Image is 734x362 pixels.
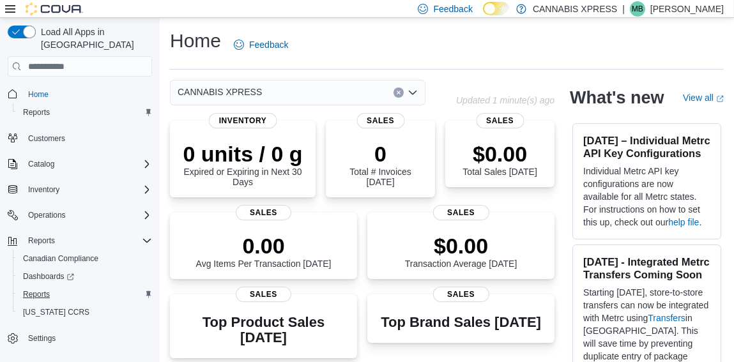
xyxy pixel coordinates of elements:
span: Reports [28,236,55,246]
span: Settings [28,333,56,343]
button: Operations [3,206,157,224]
a: Reports [18,287,55,302]
span: Reports [18,105,152,120]
input: Dark Mode [483,2,510,15]
button: Settings [3,329,157,347]
div: Total # Invoices [DATE] [336,141,425,187]
a: Canadian Compliance [18,251,103,266]
a: Reports [18,105,55,120]
span: Canadian Compliance [23,253,98,264]
span: Operations [28,210,66,220]
a: Dashboards [18,269,79,284]
p: Updated 1 minute(s) ago [456,95,554,105]
a: [US_STATE] CCRS [18,305,95,320]
span: [US_STATE] CCRS [23,307,89,317]
span: Reports [23,107,50,117]
img: Cova [26,3,83,15]
a: Customers [23,131,70,146]
div: Total Sales [DATE] [463,141,537,177]
p: $0.00 [405,233,517,259]
a: Feedback [229,32,293,57]
p: Individual Metrc API key configurations are now available for all Metrc states. For instructions ... [583,165,710,229]
h2: What's new [570,87,664,108]
h3: Top Brand Sales [DATE] [381,315,541,330]
span: Dashboards [23,271,74,282]
span: Home [28,89,49,100]
span: Inventory [23,182,152,197]
a: Home [23,87,54,102]
span: Sales [236,287,292,302]
span: Canadian Compliance [18,251,152,266]
span: Sales [356,113,404,128]
p: | [622,1,625,17]
span: Home [23,86,152,102]
span: Catalog [23,156,152,172]
h3: [DATE] – Individual Metrc API Key Configurations [583,134,710,160]
span: Sales [433,205,489,220]
button: Reports [13,285,157,303]
span: Sales [476,113,524,128]
a: Transfers [648,313,685,323]
span: Reports [23,233,152,248]
a: Dashboards [13,268,157,285]
span: Reports [18,287,152,302]
button: Operations [23,207,71,223]
div: Transaction Average [DATE] [405,233,517,269]
div: Avg Items Per Transaction [DATE] [196,233,332,269]
p: 0.00 [196,233,332,259]
span: CANNABIS XPRESS [178,84,262,100]
span: Sales [433,287,489,302]
span: Load All Apps in [GEOGRAPHIC_DATA] [36,26,152,51]
button: Reports [3,232,157,250]
a: View allExternal link [683,93,724,103]
span: Feedback [249,38,288,51]
a: help file [668,217,699,227]
p: 0 units / 0 g [180,141,305,167]
svg: External link [716,95,724,103]
button: Clear input [394,87,404,98]
button: Reports [13,103,157,121]
button: [US_STATE] CCRS [13,303,157,321]
span: Settings [23,330,152,346]
button: Inventory [23,182,65,197]
span: MB [632,1,643,17]
h1: Home [170,28,221,54]
button: Customers [3,129,157,147]
span: Catalog [28,159,54,169]
a: Settings [23,331,61,346]
h3: [DATE] - Integrated Metrc Transfers Coming Soon [583,255,710,281]
span: Operations [23,207,152,223]
h3: Top Product Sales [DATE] [180,315,347,345]
p: $0.00 [463,141,537,167]
span: Washington CCRS [18,305,152,320]
button: Catalog [3,155,157,173]
button: Inventory [3,181,157,199]
span: Inventory [209,113,277,128]
button: Canadian Compliance [13,250,157,268]
button: Catalog [23,156,59,172]
p: CANNABIS XPRESS [533,1,617,17]
div: Expired or Expiring in Next 30 Days [180,141,305,187]
button: Home [3,84,157,103]
button: Reports [23,233,60,248]
p: [PERSON_NAME] [650,1,724,17]
p: 0 [336,141,425,167]
span: Feedback [433,3,472,15]
span: Customers [23,130,152,146]
span: Inventory [28,185,59,195]
span: Customers [28,133,65,144]
span: Dashboards [18,269,152,284]
span: Sales [236,205,292,220]
button: Open list of options [408,87,418,98]
div: Mike Barry [630,1,645,17]
span: Reports [23,289,50,299]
